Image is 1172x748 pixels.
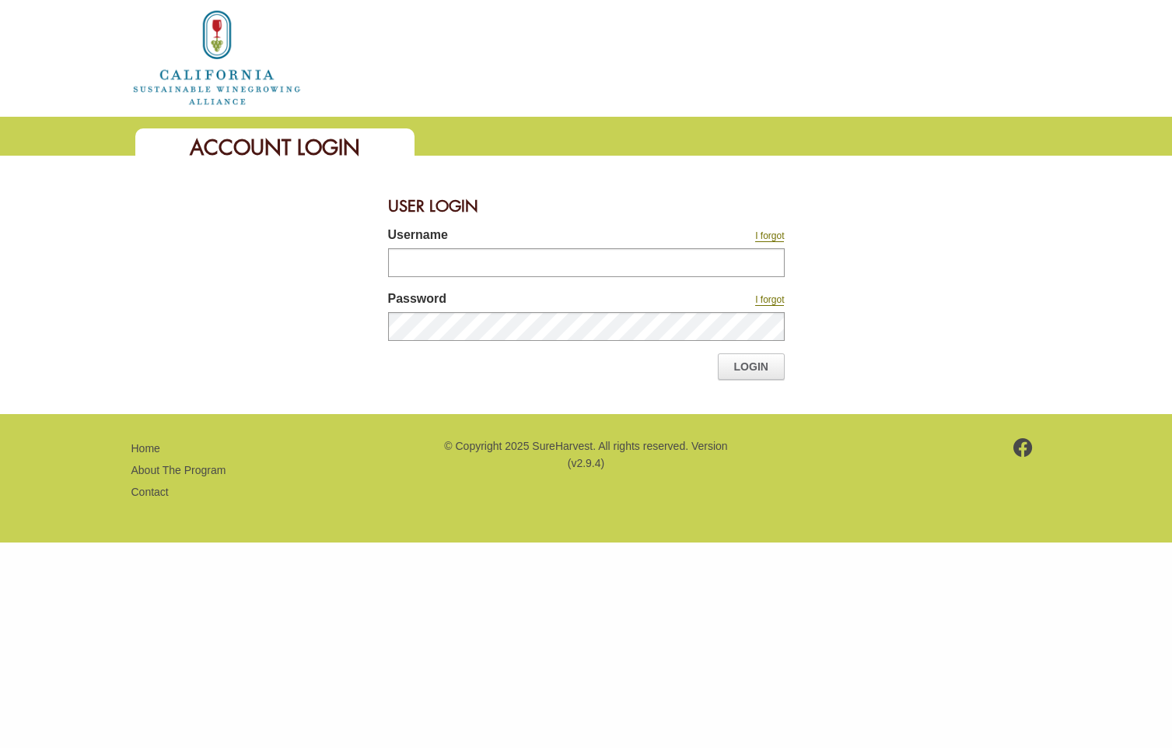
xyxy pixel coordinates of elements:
label: Password [388,290,645,312]
a: Home [131,442,160,455]
a: Contact [131,486,169,498]
a: Login [718,353,785,380]
label: Username [388,226,645,248]
img: logo_cswa2x.png [131,8,303,107]
a: About The Program [131,464,226,476]
p: © Copyright 2025 SureHarvest. All rights reserved. Version (v2.9.4) [442,437,729,472]
a: I forgot [755,294,784,306]
span: Account Login [190,134,360,161]
a: Home [131,50,303,63]
img: footer-facebook.png [1013,438,1033,457]
a: I forgot [755,230,784,242]
div: User Login [388,187,785,226]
